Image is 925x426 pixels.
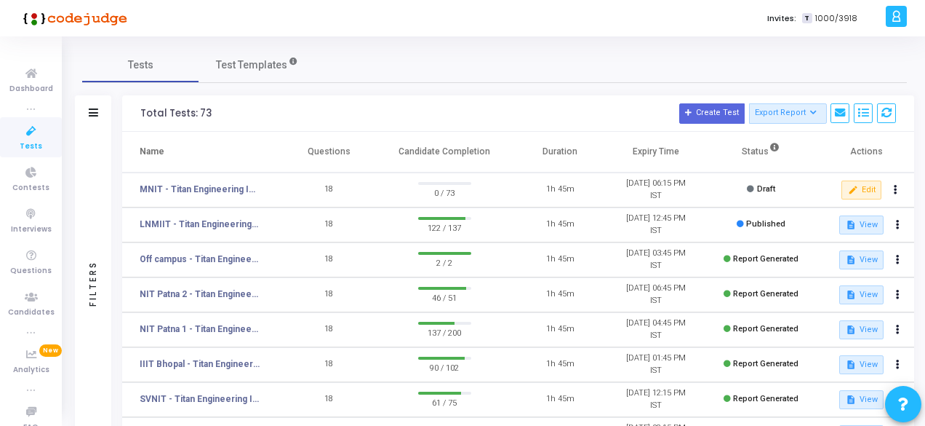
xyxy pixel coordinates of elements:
[140,323,260,336] a: NIT Patna 1 - Titan Engineering Intern 2026
[418,255,471,269] span: 2 / 2
[608,277,704,312] td: [DATE] 06:45 PM IST
[845,290,855,300] mat-icon: description
[839,320,884,339] button: View
[140,108,212,119] div: Total Tests: 73
[418,290,471,304] span: 46 / 51
[377,132,512,173] th: Candidate Completion
[11,224,52,236] span: Interviews
[845,220,855,230] mat-icon: description
[608,132,704,173] th: Expiry Time
[608,208,704,242] td: [DATE] 12:45 PM IST
[703,132,818,173] th: Status
[608,347,704,382] td: [DATE] 01:45 PM IST
[839,251,884,269] button: View
[18,4,127,33] img: logo
[845,360,855,370] mat-icon: description
[839,216,884,234] button: View
[216,58,287,73] span: Test Templates
[128,58,153,73] span: Tests
[608,242,704,277] td: [DATE] 03:45 PM IST
[140,288,260,301] a: NIT Patna 2 - Titan Engineering Intern 2026
[733,324,798,334] span: Report Generated
[845,255,855,265] mat-icon: description
[841,181,881,200] button: Edit
[281,242,377,277] td: 18
[87,203,100,363] div: Filters
[733,289,798,299] span: Report Generated
[418,185,471,200] span: 0 / 73
[608,173,704,208] td: [DATE] 06:15 PM IST
[281,382,377,417] td: 18
[733,394,798,403] span: Report Generated
[512,242,608,277] td: 1h 45m
[140,183,260,196] a: MNIT - Titan Engineering Intern 2026
[512,382,608,417] td: 1h 45m
[512,277,608,312] td: 1h 45m
[847,185,857,195] mat-icon: edit
[9,83,53,95] span: Dashboard
[746,219,785,229] span: Published
[140,218,260,231] a: LNMIIT - Titan Engineering Intern 2026
[140,253,260,266] a: Off campus - Titan Engineering Intern 2026
[281,132,377,173] th: Questions
[802,13,812,24] span: T
[140,358,260,371] a: IIIT Bhopal - Titan Engineering Intern 2026
[13,364,49,376] span: Analytics
[749,103,827,124] button: Export Report
[818,132,914,173] th: Actions
[140,393,260,406] a: SVNIT - Titan Engineering Intern 2026
[20,141,42,153] span: Tests
[733,359,798,368] span: Report Generated
[418,360,471,374] span: 90 / 102
[281,277,377,312] td: 18
[8,307,55,319] span: Candidates
[512,347,608,382] td: 1h 45m
[281,312,377,347] td: 18
[839,390,884,409] button: View
[815,12,857,25] span: 1000/3918
[281,208,377,242] td: 18
[839,285,884,304] button: View
[418,325,471,339] span: 137 / 200
[839,355,884,374] button: View
[39,344,62,357] span: New
[418,220,471,234] span: 122 / 137
[733,254,798,264] span: Report Generated
[281,347,377,382] td: 18
[512,173,608,208] td: 1h 45m
[281,173,377,208] td: 18
[512,132,608,173] th: Duration
[679,103,745,124] button: Create Test
[122,132,281,173] th: Name
[608,312,704,347] td: [DATE] 04:45 PM IST
[845,325,855,335] mat-icon: description
[845,395,855,405] mat-icon: description
[608,382,704,417] td: [DATE] 12:15 PM IST
[757,184,775,194] span: Draft
[12,182,49,194] span: Contests
[418,395,471,409] span: 61 / 75
[512,312,608,347] td: 1h 45m
[767,12,796,25] label: Invites:
[10,265,52,277] span: Questions
[512,208,608,242] td: 1h 45m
